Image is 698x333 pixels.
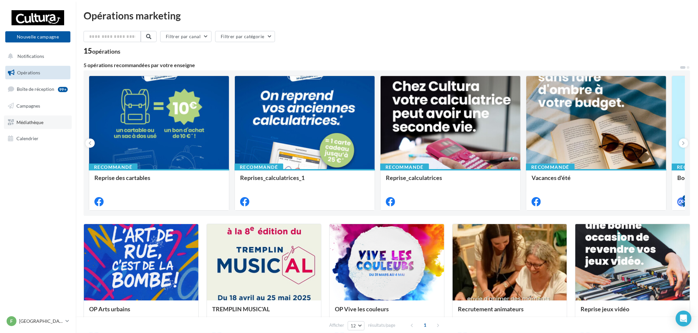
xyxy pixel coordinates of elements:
[240,174,369,188] div: Reprises_calculatrices_1
[89,164,137,171] div: Recommandé
[84,11,690,20] div: Opérations marketing
[212,306,316,319] div: TREMPLIN MUSIC'AL
[351,323,356,328] span: 12
[4,49,69,63] button: Notifications
[581,306,685,319] div: Reprise jeux vidéo
[89,306,193,319] div: OP Arts urbains
[5,315,70,327] a: F [GEOGRAPHIC_DATA]
[526,164,575,171] div: Recommandé
[458,306,562,319] div: Recrutement animateurs
[329,322,344,328] span: Afficher
[368,322,395,328] span: résultats/page
[420,320,430,330] span: 1
[92,48,120,54] div: opérations
[235,164,283,171] div: Recommandé
[16,103,40,109] span: Campagnes
[380,164,429,171] div: Recommandé
[84,63,680,68] div: 5 opérations recommandées par votre enseigne
[335,306,439,319] div: OP Vive les couleurs
[58,87,68,92] div: 99+
[532,174,661,188] div: Vacances d'été
[160,31,212,42] button: Filtrer par canal
[348,321,364,330] button: 12
[19,318,63,324] p: [GEOGRAPHIC_DATA]
[215,31,275,42] button: Filtrer par catégorie
[4,66,72,80] a: Opérations
[84,47,120,55] div: 15
[17,86,54,92] span: Boîte de réception
[16,119,43,125] span: Médiathèque
[5,31,70,42] button: Nouvelle campagne
[4,99,72,113] a: Campagnes
[683,195,688,201] div: 4
[4,82,72,96] a: Boîte de réception99+
[16,136,38,141] span: Calendrier
[386,174,515,188] div: Reprise_calculatrices
[4,132,72,145] a: Calendrier
[17,70,40,75] span: Opérations
[4,115,72,129] a: Médiathèque
[676,311,691,326] div: Open Intercom Messenger
[10,318,13,324] span: F
[94,174,224,188] div: Reprise des cartables
[17,53,44,59] span: Notifications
